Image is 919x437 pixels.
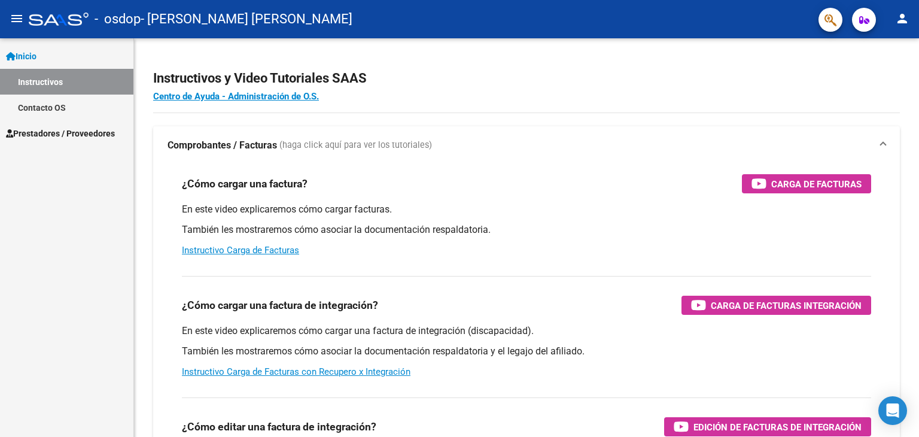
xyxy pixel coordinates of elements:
[771,177,862,192] span: Carga de Facturas
[141,6,352,32] span: - [PERSON_NAME] [PERSON_NAME]
[878,396,907,425] div: Open Intercom Messenger
[182,245,299,256] a: Instructivo Carga de Facturas
[182,175,308,192] h3: ¿Cómo cargar una factura?
[693,420,862,435] span: Edición de Facturas de integración
[182,324,871,338] p: En este video explicaremos cómo cargar una factura de integración (discapacidad).
[10,11,24,26] mat-icon: menu
[182,345,871,358] p: También les mostraremos cómo asociar la documentación respaldatoria y el legajo del afiliado.
[664,417,871,436] button: Edición de Facturas de integración
[182,203,871,216] p: En este video explicaremos cómo cargar facturas.
[168,139,277,152] strong: Comprobantes / Facturas
[153,67,900,90] h2: Instructivos y Video Tutoriales SAAS
[742,174,871,193] button: Carga de Facturas
[182,418,376,435] h3: ¿Cómo editar una factura de integración?
[6,127,115,140] span: Prestadores / Proveedores
[182,297,378,314] h3: ¿Cómo cargar una factura de integración?
[95,6,141,32] span: - osdop
[895,11,909,26] mat-icon: person
[681,296,871,315] button: Carga de Facturas Integración
[711,298,862,313] span: Carga de Facturas Integración
[182,223,871,236] p: También les mostraremos cómo asociar la documentación respaldatoria.
[153,91,319,102] a: Centro de Ayuda - Administración de O.S.
[279,139,432,152] span: (haga click aquí para ver los tutoriales)
[153,126,900,165] mat-expansion-panel-header: Comprobantes / Facturas (haga click aquí para ver los tutoriales)
[182,366,410,377] a: Instructivo Carga de Facturas con Recupero x Integración
[6,50,36,63] span: Inicio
